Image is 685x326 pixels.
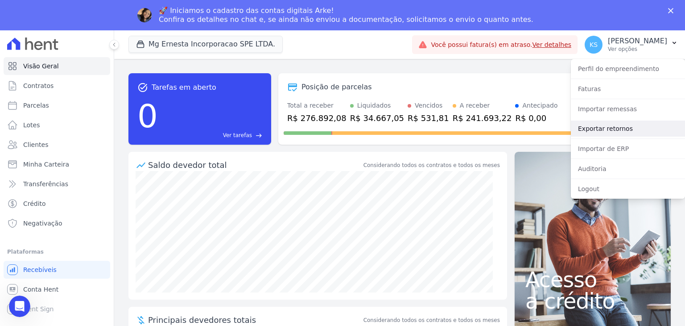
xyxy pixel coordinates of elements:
[4,116,110,134] a: Lotes
[37,18,78,25] b: Full Service
[4,136,110,154] a: Clientes
[14,154,139,188] div: Todas as informações são fundamentais para garantir a abertura da conta sem atrasos.
[460,101,490,110] div: A receber
[4,96,110,114] a: Parcelas
[4,280,110,298] a: Conta Hent
[152,82,216,93] span: Tarefas em aberto
[14,123,123,148] a: [PERSON_NAME][EMAIL_ADDRESS][PERSON_NAME][DOMAIN_NAME]
[515,112,557,124] div: R$ 0,00
[161,131,262,139] a: Ver tarefas east
[4,155,110,173] a: Minha Carteira
[14,258,21,265] button: Upload do anexo
[43,4,70,11] h1: Adriane
[148,314,362,326] span: Principais devedores totais
[4,195,110,213] a: Crédito
[287,101,347,110] div: Total a receber
[301,82,372,92] div: Posição de parcelas
[8,239,171,254] textarea: Envie uma mensagem...
[571,161,685,177] a: Auditoria
[525,269,660,290] span: Acesso
[363,316,500,324] span: Considerando todos os contratos e todos os meses
[14,57,139,92] div: 📩 O e-mail com o link de agendamento foi enviado para todos os clientes que participaram da reuni...
[159,6,533,24] div: 🚀 Iniciamos o cadastro das contas digitais Arke! Confira os detalhes no chat e, se ainda não envi...
[408,112,449,124] div: R$ 531,81
[14,27,136,43] b: CNAB (remessa e retorno)
[14,193,139,219] div: 🎥 Ficou com dúvidas sobre a Migração da Conta Arke? Assista ao vídeo abaixo:
[23,140,48,149] span: Clientes
[140,4,157,21] button: Início
[4,261,110,279] a: Recebíveis
[6,4,23,21] button: go back
[23,265,57,274] span: Recebíveis
[571,121,685,137] a: Exportar retornos
[148,159,362,171] div: Saldo devedor total
[28,258,35,265] button: Selecionador de Emoji
[571,81,685,97] a: Faturas
[42,258,50,265] button: Selecionador de GIF
[363,161,500,169] div: Considerando todos os contratos e todos os meses
[4,57,110,75] a: Visão Geral
[153,254,167,268] button: Enviar uma mensagem
[578,32,685,57] button: KS [PERSON_NAME] Ver opções
[43,11,58,20] p: Ativo
[37,211,107,218] a: [URL][DOMAIN_NAME]
[137,82,148,93] span: task_alt
[415,101,442,110] div: Vencidos
[608,37,667,46] p: [PERSON_NAME]
[571,141,685,157] a: Importar de ERP
[23,160,69,169] span: Minha Carteira
[357,101,391,110] div: Liquidados
[4,175,110,193] a: Transferências
[23,81,54,90] span: Contratos
[23,62,59,71] span: Visão Geral
[25,5,40,19] img: Profile image for Adriane
[23,101,49,110] span: Parcelas
[256,132,262,139] span: east
[23,180,68,188] span: Transferências
[525,290,660,312] span: a crédito
[571,181,685,197] a: Logout
[9,296,30,317] iframe: Intercom live chat
[608,46,667,53] p: Ver opções
[571,101,685,117] a: Importar remessas
[137,8,152,22] img: Profile image for Adriane
[453,112,512,124] div: R$ 241.693,22
[668,8,677,13] div: Fechar
[431,40,571,50] span: Você possui fatura(s) em atraso.
[223,131,252,139] span: Ver tarefas
[4,214,110,232] a: Negativação
[14,36,131,52] b: GHIA, LBA e Inco
[590,42,598,48] span: KS
[4,77,110,95] a: Contratos
[57,258,64,265] button: Start recording
[137,93,158,139] div: 0
[7,247,107,257] div: Plataformas
[532,41,572,48] a: Ver detalhes
[23,121,40,130] span: Lotes
[571,61,685,77] a: Perfil do empreendimento
[157,4,173,20] div: Fechar
[23,219,62,228] span: Negativação
[522,101,557,110] div: Antecipado
[14,9,139,53] div: Iniciamos a abertura para clientes do modelo . Na sequência, atenderemos clientes e parceiros ( ).
[14,97,139,150] div: 👉 Confira a documentação enviada e, se faltar alguma informação, reencaminhe para .
[128,36,283,53] button: Mg Ernesta Incorporacao SPE LTDA.
[14,231,65,236] div: Adriane • Há 3min
[23,199,46,208] span: Crédito
[23,285,58,294] span: Conta Hent
[287,112,347,124] div: R$ 276.892,08
[350,112,404,124] div: R$ 34.667,05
